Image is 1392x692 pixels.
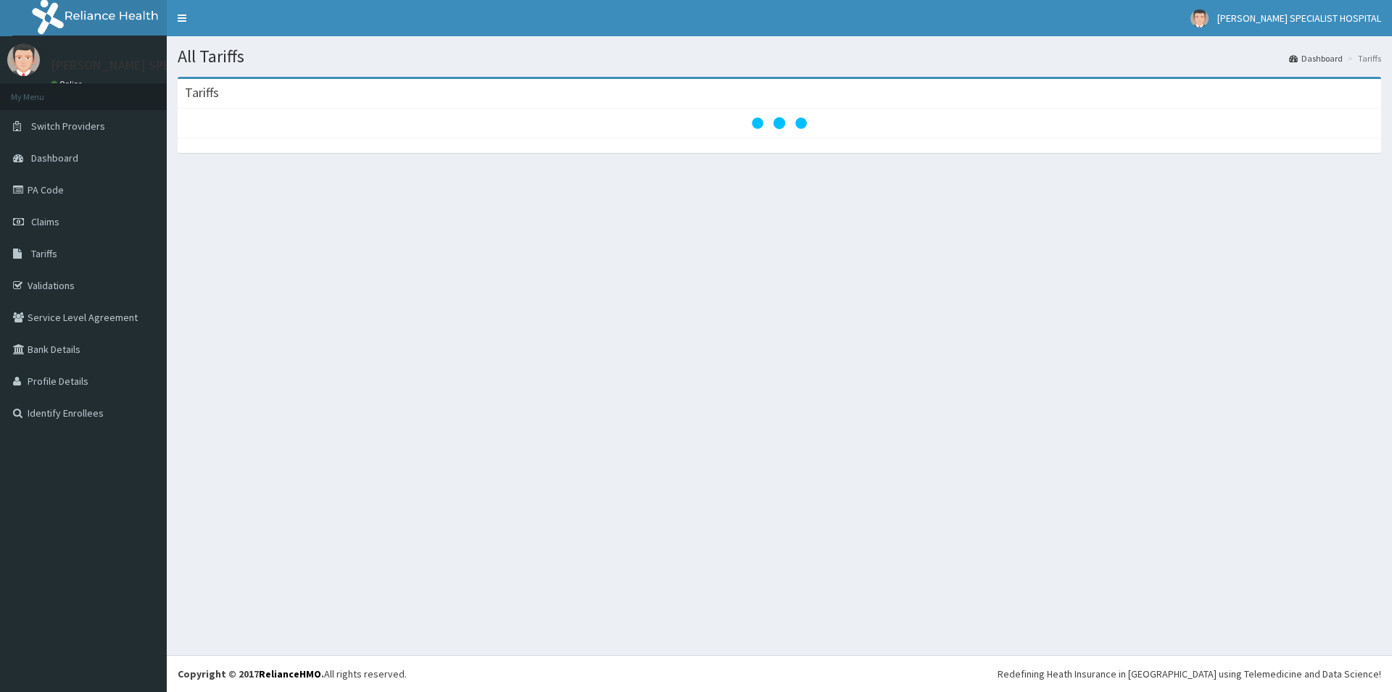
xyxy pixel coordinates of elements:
a: RelianceHMO [259,667,321,680]
h3: Tariffs [185,86,219,99]
img: User Image [7,43,40,76]
div: Redefining Heath Insurance in [GEOGRAPHIC_DATA] using Telemedicine and Data Science! [998,667,1381,681]
strong: Copyright © 2017 . [178,667,324,680]
h1: All Tariffs [178,47,1381,66]
span: Switch Providers [31,120,105,133]
svg: audio-loading [750,94,808,152]
span: Tariffs [31,247,57,260]
footer: All rights reserved. [167,655,1392,692]
a: Dashboard [1289,52,1343,64]
span: [PERSON_NAME] SPECIALIST HOSPITAL [1217,12,1381,25]
li: Tariffs [1344,52,1381,64]
p: [PERSON_NAME] SPECIALIST HOSPITAL [51,59,273,72]
span: Dashboard [31,151,78,164]
a: Online [51,79,86,89]
img: User Image [1190,9,1209,28]
span: Claims [31,215,59,228]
